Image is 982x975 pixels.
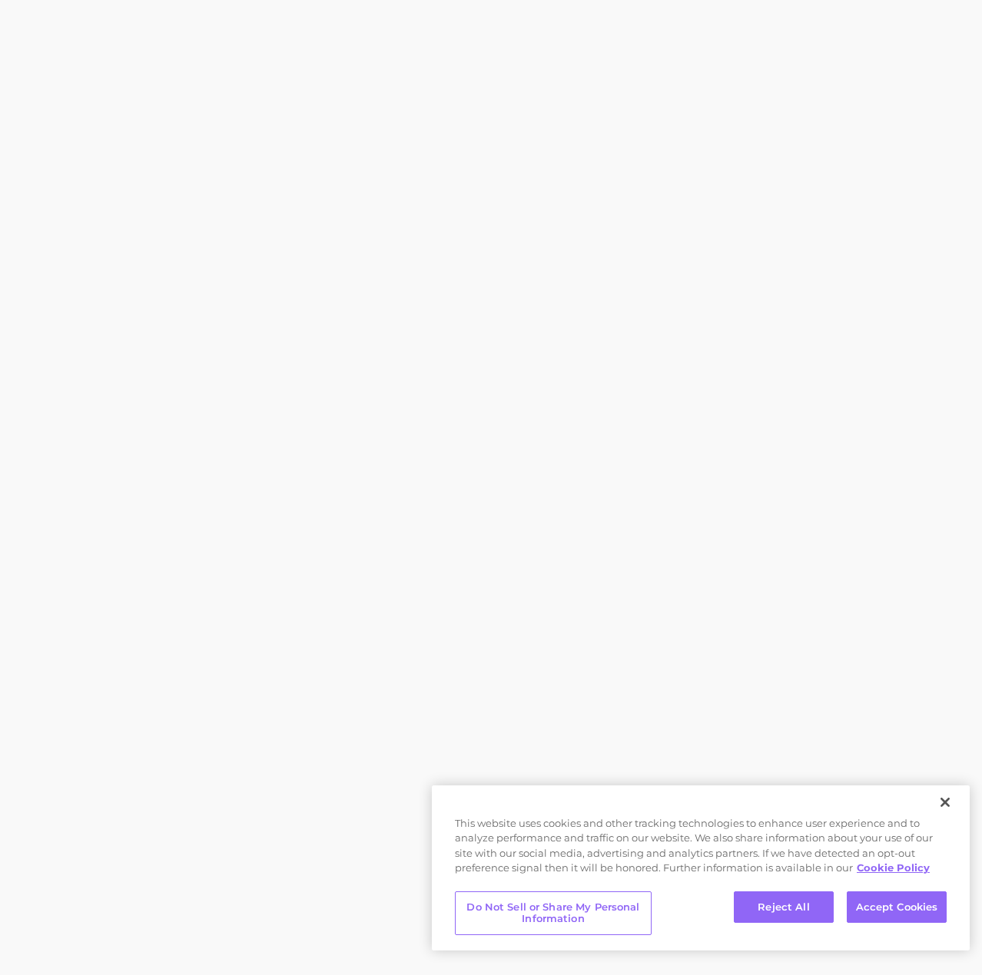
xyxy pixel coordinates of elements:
a: More information about your privacy, opens in a new tab [857,861,930,874]
button: Accept Cookies [847,891,947,924]
button: Reject All [734,891,834,924]
button: Close [928,785,962,819]
div: This website uses cookies and other tracking technologies to enhance user experience and to analy... [432,816,970,884]
div: Privacy [432,785,970,950]
div: Cookie banner [432,785,970,950]
button: Do Not Sell or Share My Personal Information, Opens the preference center dialog [455,891,652,935]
